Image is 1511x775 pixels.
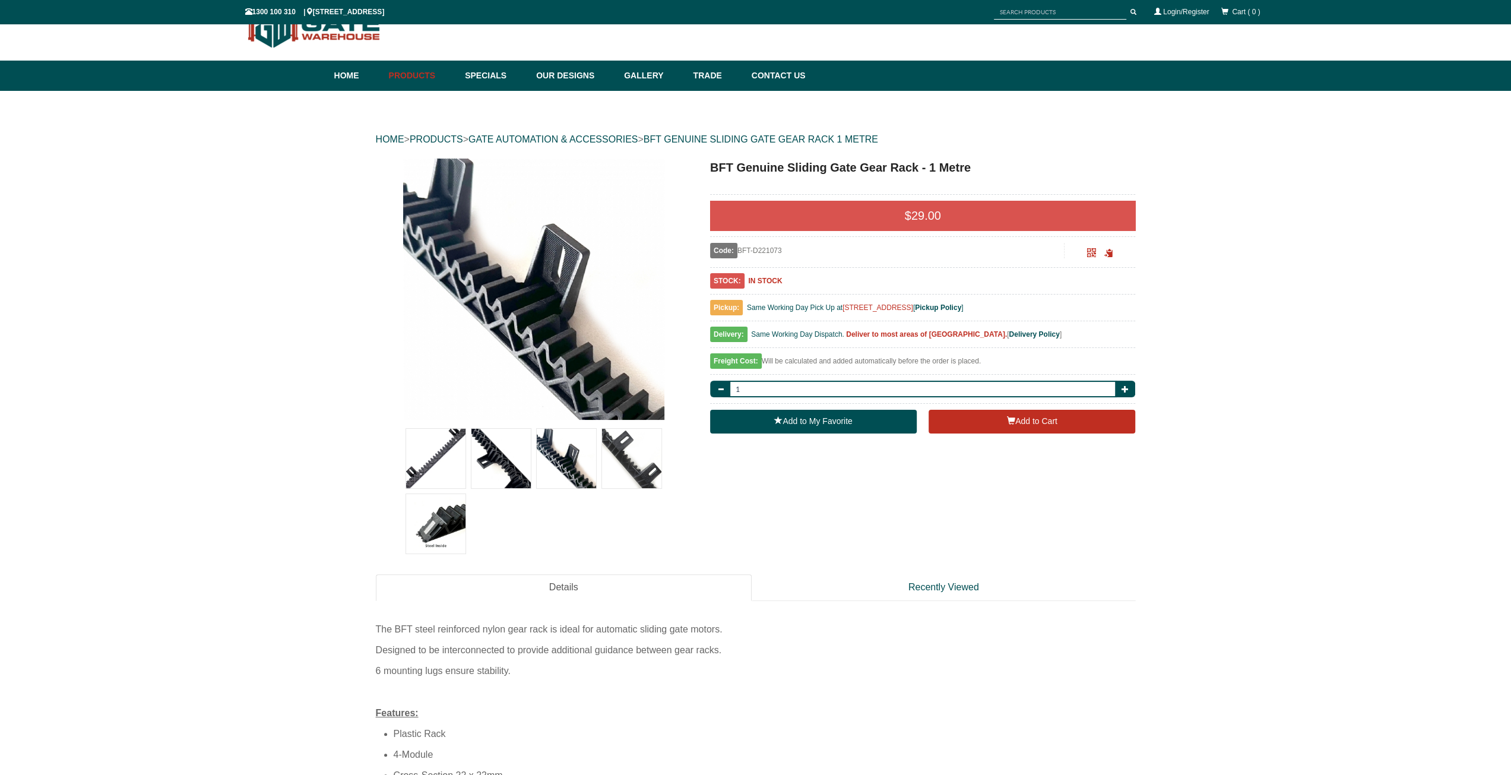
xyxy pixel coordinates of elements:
span: STOCK: [710,273,745,289]
a: [STREET_ADDRESS] [842,303,913,312]
b: IN STOCK [748,277,782,285]
div: 6 mounting lugs ensure stability. [376,660,1136,681]
a: Specials [459,61,530,91]
a: HOME [376,134,404,144]
a: Home [334,61,383,91]
span: Click to copy the URL [1104,249,1113,258]
a: Add to My Favorite [710,410,917,434]
iframe: LiveChat chat widget [1274,457,1511,733]
a: BFT GENUINE SLIDING GATE GEAR RACK 1 METRE [644,134,878,144]
span: Pickup: [710,300,743,315]
div: [ ] [710,327,1136,348]
a: Click to enlarge and scan to share. [1087,250,1096,258]
a: BFT Genuine Sliding Gate Gear Rack - 1 Metre - - Gate Warehouse [377,159,691,420]
b: Deliver to most areas of [GEOGRAPHIC_DATA]. [846,330,1007,339]
a: PRODUCTS [410,134,463,144]
h1: BFT Genuine Sliding Gate Gear Rack - 1 Metre [710,159,1136,176]
a: Login/Register [1163,8,1209,16]
span: 29.00 [911,209,941,222]
img: BFT Genuine Sliding Gate Gear Rack - 1 Metre - - Gate Warehouse [403,159,664,420]
input: SEARCH PRODUCTS [994,5,1126,20]
img: BFT Genuine Sliding Gate Gear Rack - 1 Metre [537,429,596,488]
span: Code: [710,243,737,258]
div: Designed to be interconnected to provide additional guidance between gear racks. [376,640,1136,660]
a: Trade [687,61,745,91]
a: Gallery [618,61,687,91]
div: BFT-D221073 [710,243,1065,258]
span: Freight Cost: [710,353,762,369]
div: The BFT steel reinforced nylon gear rack is ideal for automatic sliding gate motors. [376,619,1136,640]
span: Features: [376,708,419,718]
a: Products [383,61,460,91]
button: Add to Cart [929,410,1135,434]
a: Delivery Policy [1009,330,1059,339]
img: BFT Genuine Sliding Gate Gear Rack - 1 Metre [602,429,661,488]
a: Details [376,574,752,601]
img: BFT Genuine Sliding Gate Gear Rack - 1 Metre [406,494,465,553]
img: BFT Genuine Sliding Gate Gear Rack - 1 Metre [471,429,531,488]
li: Plastic Rack [394,723,1136,744]
li: 4-Module [394,744,1136,765]
a: Contact Us [746,61,806,91]
a: Our Designs [530,61,618,91]
div: > > > [376,121,1136,159]
span: Cart ( 0 ) [1232,8,1260,16]
div: Will be calculated and added automatically before the order is placed. [710,354,1136,375]
span: Delivery: [710,327,747,342]
a: Pickup Policy [915,303,961,312]
span: 1300 100 310 | [STREET_ADDRESS] [245,8,385,16]
span: Same Working Day Dispatch. [751,330,844,339]
div: $ [710,201,1136,230]
a: Recently Viewed [752,574,1136,601]
a: GATE AUTOMATION & ACCESSORIES [468,134,638,144]
img: BFT Genuine Sliding Gate Gear Rack - 1 Metre [406,429,465,488]
span: Same Working Day Pick Up at [ ] [747,303,964,312]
